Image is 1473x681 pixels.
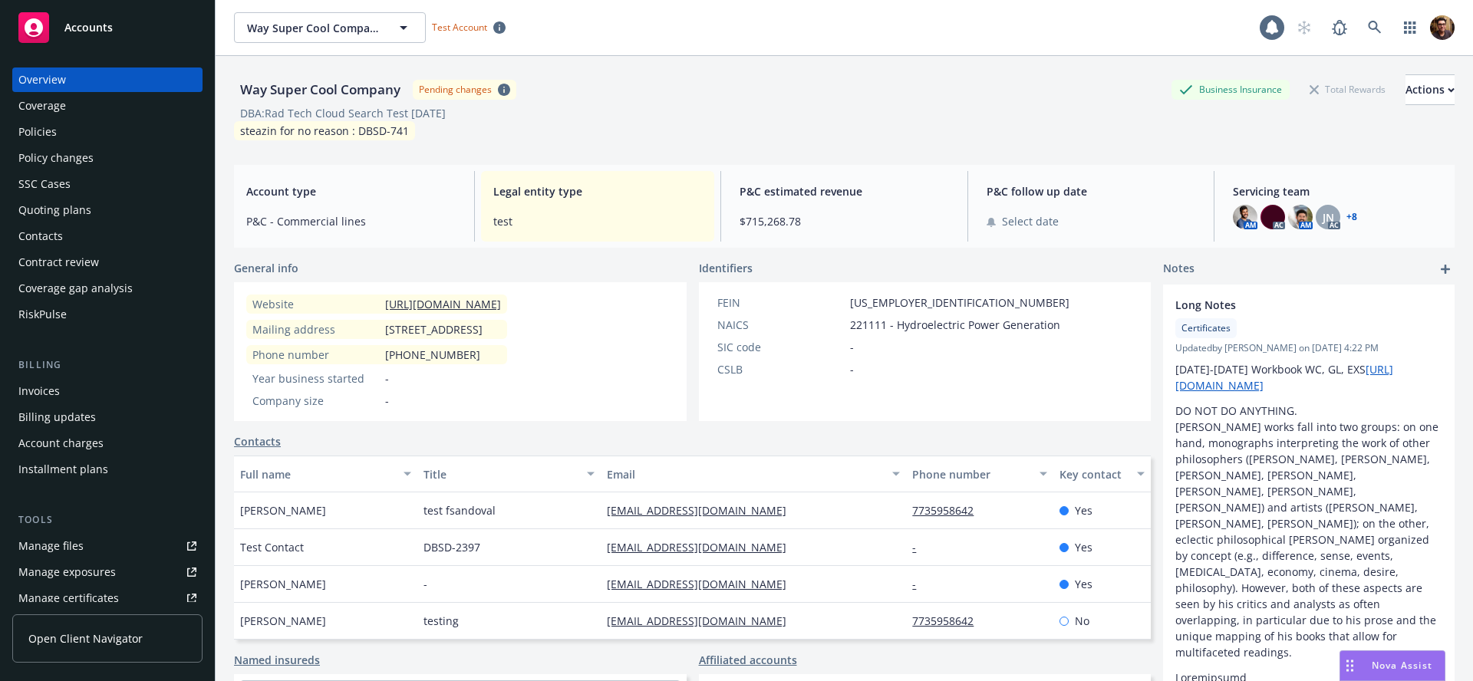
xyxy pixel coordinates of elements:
[240,576,326,592] span: [PERSON_NAME]
[1324,12,1355,43] a: Report a Bug
[252,393,379,409] div: Company size
[385,347,480,363] span: [PHONE_NUMBER]
[12,405,203,429] a: Billing updates
[12,512,203,528] div: Tools
[912,503,986,518] a: 7735958642
[240,613,326,629] span: [PERSON_NAME]
[1059,466,1128,482] div: Key contact
[18,431,104,456] div: Account charges
[12,586,203,610] a: Manage certificates
[419,83,492,96] div: Pending changes
[18,379,60,403] div: Invoices
[1323,209,1334,225] span: JN
[18,302,67,327] div: RiskPulse
[252,321,379,337] div: Mailing address
[18,198,91,222] div: Quoting plans
[1181,321,1231,335] span: Certificates
[12,276,203,301] a: Coverage gap analysis
[912,577,928,591] a: -
[1288,205,1313,229] img: photo
[246,183,456,199] span: Account type
[1359,12,1390,43] a: Search
[1395,12,1425,43] a: Switch app
[234,260,298,276] span: General info
[1075,613,1089,629] span: No
[601,456,906,492] button: Email
[699,260,753,276] span: Identifiers
[18,172,71,196] div: SSC Cases
[18,250,99,275] div: Contract review
[1002,213,1059,229] span: Select date
[432,21,487,34] span: Test Account
[423,466,578,482] div: Title
[18,67,66,92] div: Overview
[906,456,1053,492] button: Phone number
[1053,456,1151,492] button: Key contact
[12,224,203,248] a: Contacts
[247,20,380,36] span: Way Super Cool Company
[240,502,326,518] span: [PERSON_NAME]
[423,502,496,518] span: test fsandoval
[1346,212,1357,222] a: +8
[850,361,854,377] span: -
[18,94,66,118] div: Coverage
[1260,205,1285,229] img: photo
[423,539,480,555] span: DBSD-2397
[1340,650,1445,681] button: Nova Assist
[426,19,512,35] span: Test Account
[18,276,133,301] div: Coverage gap analysis
[987,183,1196,199] span: P&C follow up date
[417,456,601,492] button: Title
[850,294,1069,311] span: [US_EMPLOYER_IDENTIFICATION_NUMBER]
[18,457,108,482] div: Installment plans
[493,213,703,229] span: test
[12,379,203,403] a: Invoices
[234,121,415,140] div: steazin for no reason : DBSD-741
[1075,576,1092,592] span: Yes
[12,146,203,170] a: Policy changes
[12,172,203,196] a: SSC Cases
[717,339,844,355] div: SIC code
[717,294,844,311] div: FEIN
[740,183,949,199] span: P&C estimated revenue
[12,357,203,373] div: Billing
[12,6,203,49] a: Accounts
[12,457,203,482] a: Installment plans
[12,250,203,275] a: Contract review
[1405,75,1455,104] div: Actions
[1175,341,1442,355] span: Updated by [PERSON_NAME] on [DATE] 4:22 PM
[699,652,797,668] a: Affiliated accounts
[18,146,94,170] div: Policy changes
[18,224,63,248] div: Contacts
[12,120,203,144] a: Policies
[240,466,394,482] div: Full name
[240,539,304,555] span: Test Contact
[12,198,203,222] a: Quoting plans
[385,297,501,311] a: [URL][DOMAIN_NAME]
[717,317,844,333] div: NAICS
[385,321,483,337] span: [STREET_ADDRESS]
[1289,12,1320,43] a: Start snowing
[234,456,417,492] button: Full name
[240,105,446,121] div: DBA: Rad Tech Cloud Search Test [DATE]
[252,370,379,387] div: Year business started
[12,302,203,327] a: RiskPulse
[234,12,426,43] button: Way Super Cool Company
[12,534,203,558] a: Manage files
[607,577,799,591] a: [EMAIL_ADDRESS][DOMAIN_NAME]
[850,317,1060,333] span: 221111 - Hydroelectric Power Generation
[385,393,389,409] span: -
[912,466,1030,482] div: Phone number
[18,120,57,144] div: Policies
[64,21,113,34] span: Accounts
[912,540,928,554] a: -
[1075,502,1092,518] span: Yes
[12,560,203,584] a: Manage exposures
[1233,205,1257,229] img: photo
[413,80,516,99] span: Pending changes
[1175,361,1442,393] p: [DATE]-[DATE] Workbook WC, GL, EXS
[18,560,116,584] div: Manage exposures
[423,613,459,629] span: testing
[717,361,844,377] div: CSLB
[1233,183,1442,199] span: Servicing team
